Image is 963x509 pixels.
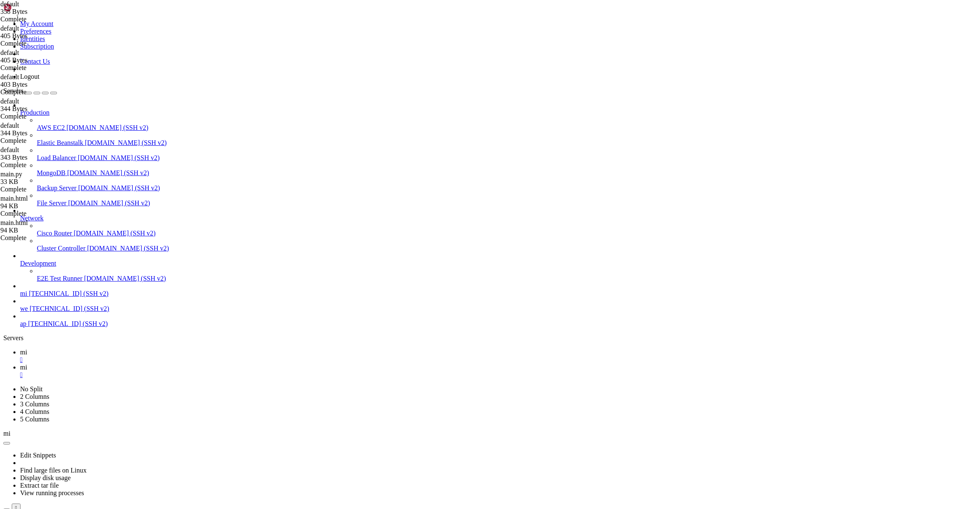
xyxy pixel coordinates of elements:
div: 33 KB [0,178,84,186]
div: Complete [0,64,84,72]
div: 403 Bytes [0,81,84,88]
div: 358 Bytes [0,8,84,16]
div: 94 KB [0,227,84,234]
div: 405 Bytes [0,57,84,64]
span: main.py [0,171,84,186]
span: main.html [0,195,28,202]
span: default [0,122,19,129]
div: Complete [0,137,84,145]
div: Complete [0,161,84,169]
span: default [0,146,19,153]
div: Complete [0,88,84,96]
span: default [0,146,84,161]
span: default [0,25,19,32]
span: default [0,73,84,88]
div: Complete [0,16,84,23]
div: 405 Bytes [0,32,84,40]
div: Complete [0,113,84,120]
span: default [0,122,84,137]
div: 343 Bytes [0,154,84,161]
span: default [0,73,19,80]
div: Complete [0,40,84,47]
div: Complete [0,186,84,193]
span: default [0,49,84,64]
span: main.html [0,195,84,210]
div: 344 Bytes [0,105,84,113]
span: default [0,0,19,8]
span: main.py [0,171,22,178]
span: default [0,0,84,16]
div: Complete [0,234,84,242]
span: default [0,98,19,105]
span: default [0,98,84,113]
div: 344 Bytes [0,129,84,137]
span: default [0,25,84,40]
span: main.html [0,219,28,226]
span: main.html [0,219,84,234]
div: Complete [0,210,84,217]
div: 94 KB [0,202,84,210]
span: default [0,49,19,56]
